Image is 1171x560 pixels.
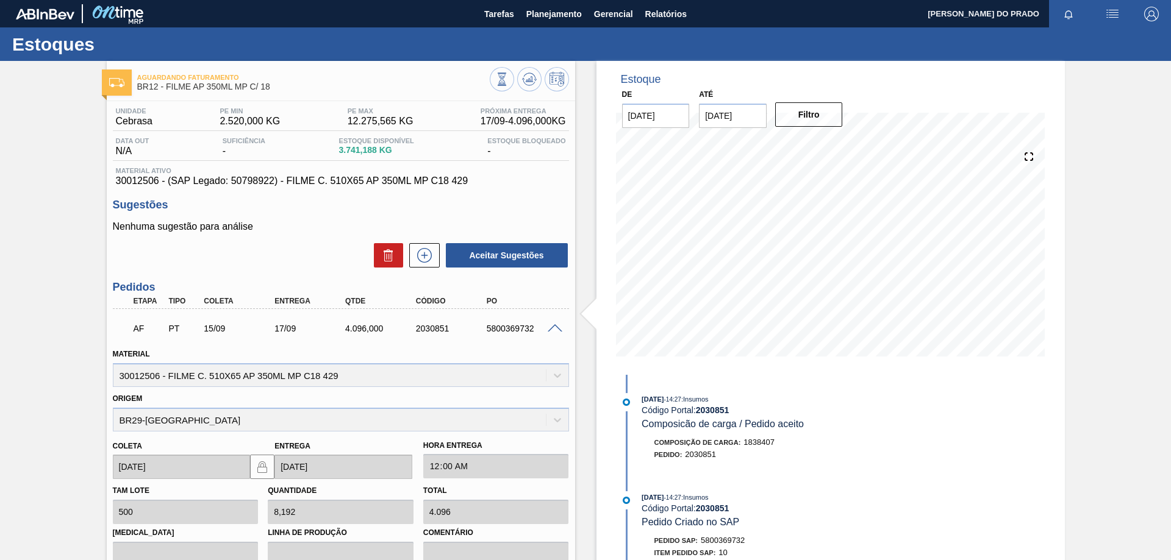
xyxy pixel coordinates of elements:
[701,536,745,545] span: 5800369732
[274,442,310,450] label: Entrega
[645,7,687,21] span: Relatórios
[113,281,569,294] h3: Pedidos
[113,486,149,495] label: Tam lote
[423,524,569,542] label: Comentário
[654,451,682,458] span: Pedido :
[413,324,492,333] div: 2030851
[481,116,566,127] span: 17/09 - 4.096,000 KG
[116,116,152,127] span: Cebrasa
[220,137,268,157] div: -
[440,242,569,269] div: Aceitar Sugestões
[223,137,265,144] span: Suficiência
[696,503,729,513] strong: 2030851
[654,439,741,446] span: Composição de Carga :
[681,395,709,403] span: : Insumos
[113,442,142,450] label: Coleta
[220,107,280,115] span: PE MIN
[484,7,514,21] span: Tarefas
[348,116,414,127] span: 12.275,565 KG
[642,419,804,429] span: Composicão de carga / Pedido aceito
[484,297,563,305] div: PO
[446,243,568,268] button: Aceitar Sugestões
[623,399,630,406] img: atual
[342,297,421,305] div: Qtde
[526,7,582,21] span: Planejamento
[699,90,713,99] label: Até
[654,537,698,544] span: Pedido SAP:
[423,486,447,495] label: Total
[642,503,931,513] div: Código Portal:
[696,405,729,415] strong: 2030851
[131,315,167,342] div: Aguardando Faturamento
[137,74,490,81] span: Aguardando Faturamento
[255,459,270,474] img: locked
[116,175,566,186] span: 30012506 - (SAP Legado: 50798922) - FILME C. 510X65 AP 350ML MP C18 429
[113,221,569,232] p: Nenhuma sugestão para análise
[113,199,569,211] h3: Sugestões
[743,438,775,447] span: 1838407
[165,297,202,305] div: Tipo
[268,524,414,542] label: Linha de Produção
[165,324,202,333] div: Pedido de Transferência
[12,37,229,51] h1: Estoques
[545,67,569,91] button: Programar Estoque
[271,324,351,333] div: 17/09/2025
[116,107,152,115] span: Unidade
[201,297,280,305] div: Coleta
[116,167,566,174] span: Material ativo
[481,107,566,115] span: Próxima Entrega
[642,494,664,501] span: [DATE]
[484,324,563,333] div: 5800369732
[642,395,664,403] span: [DATE]
[622,104,690,128] input: dd/mm/yyyy
[699,104,767,128] input: dd/mm/yyyy
[134,324,164,333] p: AF
[594,7,633,21] span: Gerencial
[113,394,143,403] label: Origem
[718,548,727,557] span: 10
[113,137,152,157] div: N/A
[517,67,542,91] button: Atualizar Gráfico
[113,524,259,542] label: [MEDICAL_DATA]
[642,517,739,527] span: Pedido Criado no SAP
[342,324,421,333] div: 4.096,000
[685,450,716,459] span: 2030851
[664,396,681,403] span: - 14:27
[268,486,317,495] label: Quantidade
[1105,7,1120,21] img: userActions
[681,494,709,501] span: : Insumos
[403,243,440,268] div: Nova sugestão
[274,455,412,479] input: dd/mm/yyyy
[271,297,351,305] div: Entrega
[368,243,403,268] div: Excluir Sugestões
[654,549,716,556] span: Item pedido SAP:
[348,107,414,115] span: PE MAX
[250,455,274,479] button: locked
[621,73,661,86] div: Estoque
[484,137,568,157] div: -
[201,324,280,333] div: 15/09/2025
[116,137,149,144] span: Data out
[137,82,490,91] span: BR12 - FILME AP 350ML MP C/ 18
[623,497,630,504] img: atual
[339,146,414,155] span: 3.741,188 KG
[775,102,843,127] button: Filtro
[622,90,632,99] label: De
[1144,7,1159,21] img: Logout
[131,297,167,305] div: Etapa
[664,494,681,501] span: - 14:27
[423,437,569,455] label: Hora Entrega
[339,137,414,144] span: Estoque Disponível
[490,67,514,91] button: Visão Geral dos Estoques
[1049,5,1088,23] button: Notificações
[413,297,492,305] div: Código
[113,455,251,479] input: dd/mm/yyyy
[16,9,74,19] img: TNhmsLtSVTkK8tSr43FrP2fwEKptu5GPRR3wAAAABJRU5ErkJggg==
[642,405,931,415] div: Código Portal:
[487,137,565,144] span: Estoque Bloqueado
[113,350,150,358] label: Material
[109,78,124,87] img: Ícone
[220,116,280,127] span: 2.520,000 KG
